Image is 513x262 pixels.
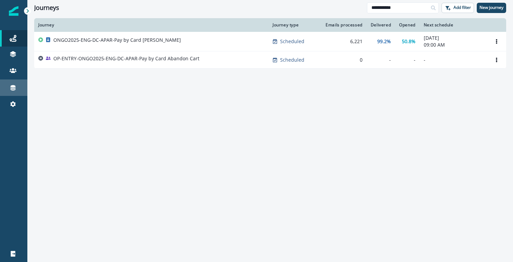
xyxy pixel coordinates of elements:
p: 09:00 AM [424,41,483,48]
div: - [371,57,391,63]
p: [DATE] [424,35,483,41]
button: New journey [477,3,506,13]
p: OP-ENTRY-ONGO2025-ENG-DC-APAR-Pay by Card Abandon Cart [53,55,199,62]
div: 0 [323,57,363,63]
p: ONGO2025-ENG-DC-APAR-Pay by Card [PERSON_NAME] [53,37,181,43]
div: 6,221 [323,38,363,45]
p: Scheduled [280,57,304,63]
button: Options [491,55,502,65]
p: New journey [479,5,503,10]
div: Journey [38,22,264,28]
p: 50.8% [402,38,416,45]
a: OP-ENTRY-ONGO2025-ENG-DC-APAR-Pay by Card Abandon CartScheduled0---Options [34,51,506,68]
p: Add filter [453,5,471,10]
div: Emails processed [323,22,363,28]
p: - [424,57,483,63]
div: Opened [399,22,416,28]
div: Next schedule [424,22,483,28]
img: Inflection [9,6,18,16]
div: - [399,57,416,63]
a: ONGO2025-ENG-DC-APAR-Pay by Card [PERSON_NAME]Scheduled6,22199.2%50.8%[DATE]09:00 AMOptions [34,32,506,51]
h1: Journeys [34,4,59,12]
button: Add filter [442,3,474,13]
div: Journey type [273,22,315,28]
p: Scheduled [280,38,304,45]
div: Delivered [371,22,391,28]
p: 99.2% [377,38,391,45]
button: Options [491,36,502,47]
